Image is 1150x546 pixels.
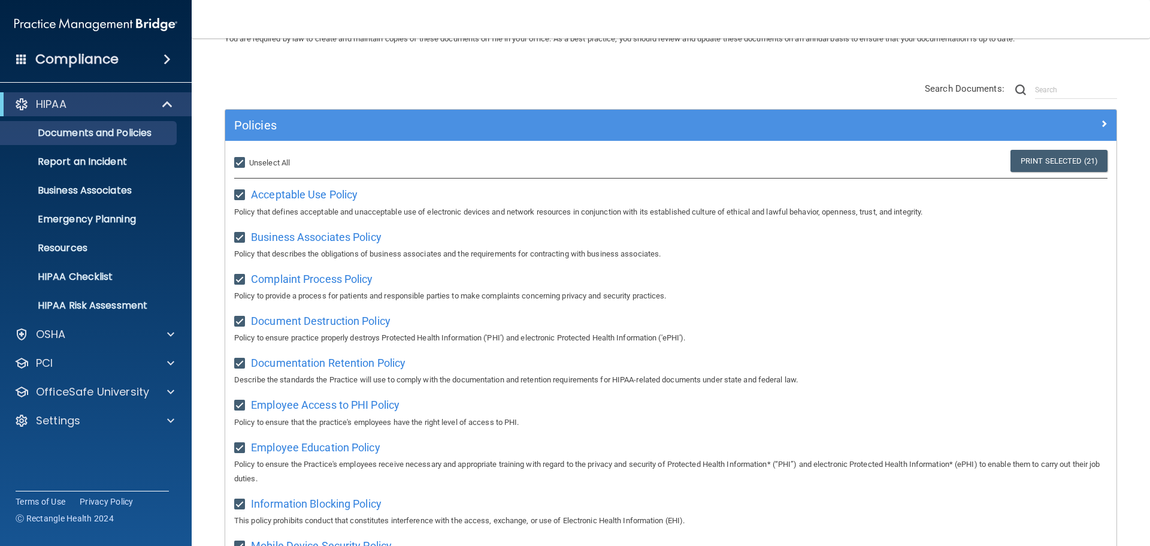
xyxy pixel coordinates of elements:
[234,373,1107,387] p: Describe the standards the Practice will use to comply with the documentation and retention requi...
[16,512,114,524] span: Ⓒ Rectangle Health 2024
[234,205,1107,219] p: Policy that defines acceptable and unacceptable use of electronic devices and network resources i...
[234,289,1107,303] p: Policy to provide a process for patients and responsible parties to make complaints concerning pr...
[234,119,885,132] h5: Policies
[8,242,171,254] p: Resources
[35,51,119,68] h4: Compliance
[8,185,171,197] p: Business Associates
[36,356,53,370] p: PCI
[8,127,171,139] p: Documents and Policies
[234,331,1107,345] p: Policy to ensure practice properly destroys Protected Health Information ('PHI') and electronic P...
[234,415,1107,430] p: Policy to ensure that the practice's employees have the right level of access to PHI.
[36,327,66,342] p: OSHA
[1015,85,1026,95] img: ic-search.3b580494.png
[234,457,1107,486] p: Policy to ensure the Practice's employees receive necessary and appropriate training with regard ...
[251,231,382,243] span: Business Associates Policy
[36,414,80,428] p: Settings
[251,441,380,454] span: Employee Education Policy
[8,300,171,312] p: HIPAA Risk Assessment
[234,514,1107,528] p: This policy prohibits conduct that constitutes interference with the access, exchange, or use of ...
[225,34,1015,43] span: You are required by law to create and maintain copies of these documents on file in your office. ...
[14,13,177,37] img: PMB logo
[1035,81,1117,99] input: Search
[251,188,358,201] span: Acceptable Use Policy
[14,327,174,342] a: OSHA
[36,97,66,111] p: HIPAA
[925,83,1004,94] span: Search Documents:
[1010,150,1107,172] a: Print Selected (21)
[14,385,174,399] a: OfficeSafe University
[16,496,65,508] a: Terms of Use
[36,385,149,399] p: OfficeSafe University
[14,356,174,370] a: PCI
[251,357,405,369] span: Documentation Retention Policy
[234,116,1107,135] a: Policies
[8,156,171,168] p: Report an Incident
[14,414,174,428] a: Settings
[80,496,134,508] a: Privacy Policy
[251,497,382,510] span: Information Blocking Policy
[251,315,391,327] span: Document Destruction Policy
[8,271,171,283] p: HIPAA Checklist
[234,158,248,168] input: Unselect All
[249,158,290,167] span: Unselect All
[234,247,1107,261] p: Policy that describes the obligations of business associates and the requirements for contracting...
[14,97,174,111] a: HIPAA
[8,213,171,225] p: Emergency Planning
[251,399,400,411] span: Employee Access to PHI Policy
[251,273,373,285] span: Complaint Process Policy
